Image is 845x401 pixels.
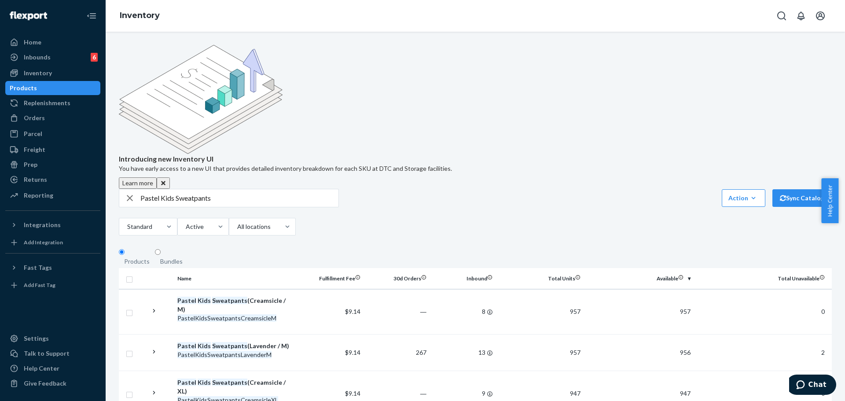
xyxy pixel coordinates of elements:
[177,342,196,349] em: Pastel
[24,281,55,289] div: Add Fast Tag
[24,263,52,272] div: Fast Tags
[5,361,100,375] a: Help Center
[570,308,580,315] span: 957
[345,390,360,397] span: $9.14
[91,53,98,62] div: 6
[174,268,298,289] th: Name
[5,35,100,49] a: Home
[821,178,838,223] button: Help Center
[119,154,832,164] p: Introducing new Inventory UI
[430,289,496,335] td: 8
[24,129,42,138] div: Parcel
[364,289,430,335] td: ―
[198,379,211,386] em: Kids
[155,249,161,255] input: Bundles
[119,164,832,173] p: You have early access to a new UI that provides detailed inventory breakdown for each SKU at DTC ...
[5,346,100,361] button: Talk to Support
[430,335,496,371] td: 13
[198,342,211,349] em: Kids
[364,335,430,371] td: 267
[177,351,272,358] em: PastelKidsSweatpantsLavenderM
[728,194,759,202] div: Action
[5,111,100,125] a: Orders
[773,7,790,25] button: Open Search Box
[24,69,52,77] div: Inventory
[24,349,70,358] div: Talk to Support
[10,84,37,92] div: Products
[5,188,100,202] a: Reporting
[83,7,100,25] button: Close Navigation
[364,268,430,289] th: 30d Orders
[812,7,829,25] button: Open account menu
[152,222,153,231] input: Standard
[24,334,49,343] div: Settings
[237,222,270,231] div: All locations
[792,7,810,25] button: Open notifications
[345,308,360,315] span: $9.14
[212,342,247,349] em: Sweatpants
[177,314,276,322] em: PastelKidsSweatpantsCreamsicleM
[5,261,100,275] button: Fast Tags
[119,249,125,255] input: Products
[5,331,100,346] a: Settings
[570,390,580,397] span: 947
[24,114,45,122] div: Orders
[24,53,51,62] div: Inbounds
[24,160,37,169] div: Prep
[24,38,41,47] div: Home
[177,296,294,314] div: (Creamsicle / M)
[24,175,47,184] div: Returns
[271,222,272,231] input: All locations
[24,221,61,229] div: Integrations
[24,239,63,246] div: Add Integration
[694,268,832,289] th: Total Unavailable
[821,349,825,356] span: 2
[204,222,205,231] input: Active
[113,3,167,29] ol: breadcrumbs
[177,297,196,304] em: Pastel
[120,11,160,20] a: Inventory
[119,177,157,189] button: Learn more
[584,268,694,289] th: Available
[772,189,832,207] button: Sync Catalog
[198,297,211,304] em: Kids
[24,364,59,373] div: Help Center
[722,189,765,207] button: Action
[570,349,580,356] span: 957
[298,268,364,289] th: Fulfillment Fee
[124,257,150,266] div: Products
[430,268,496,289] th: Inbound
[24,145,45,154] div: Freight
[127,222,151,231] div: Standard
[212,297,247,304] em: Sweatpants
[160,257,183,266] div: Bundles
[24,191,53,200] div: Reporting
[5,235,100,250] a: Add Integration
[5,218,100,232] button: Integrations
[5,50,100,64] a: Inbounds6
[119,45,283,154] img: new-reports-banner-icon.82668bd98b6a51aee86340f2a7b77ae3.png
[5,376,100,390] button: Give Feedback
[186,222,203,231] div: Active
[5,278,100,292] a: Add Fast Tag
[680,308,691,315] span: 957
[5,173,100,187] a: Returns
[496,268,584,289] th: Total Units
[5,143,100,157] a: Freight
[789,375,836,397] iframe: Opens a widget where you can chat to one of our agents
[5,96,100,110] a: Replenishments
[177,379,196,386] em: Pastel
[821,308,825,315] span: 0
[24,379,66,388] div: Give Feedback
[680,349,691,356] span: 956
[5,66,100,80] a: Inventory
[10,11,47,20] img: Flexport logo
[212,379,247,386] em: Sweatpants
[177,342,294,350] div: (Lavender / M)
[177,378,294,396] div: (Creamsicle / XL)
[345,349,360,356] span: $9.14
[24,99,70,107] div: Replenishments
[157,177,170,189] button: Close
